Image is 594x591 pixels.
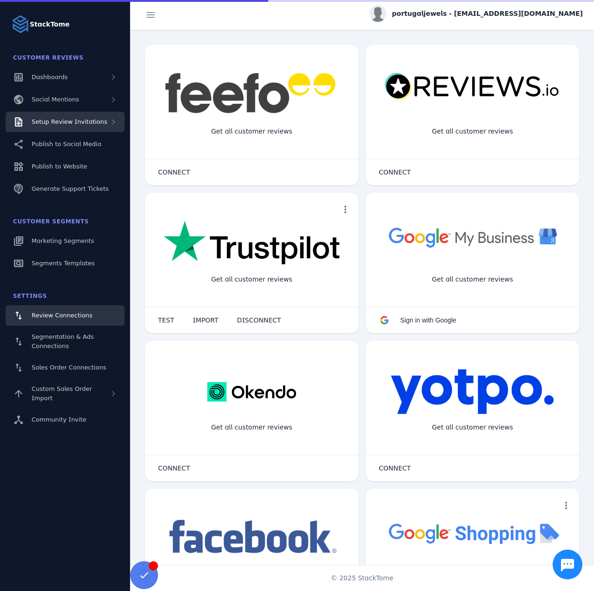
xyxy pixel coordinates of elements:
[237,317,281,323] span: DISCONNECT
[32,96,79,103] span: Social Mentions
[149,459,199,477] button: CONNECT
[32,118,107,125] span: Setup Review Invitations
[379,169,411,175] span: CONNECT
[32,185,109,192] span: Generate Support Tickets
[6,179,125,199] a: Generate Support Tickets
[384,73,561,101] img: reviewsio.svg
[384,221,561,254] img: googlebusiness.png
[158,317,174,323] span: TEST
[32,237,94,244] span: Marketing Segments
[6,305,125,326] a: Review Connections
[424,119,521,144] div: Get all customer reviews
[32,312,92,319] span: Review Connections
[164,221,340,266] img: trustpilot.png
[149,163,199,181] button: CONNECT
[331,573,394,583] span: © 2025 StackTome
[30,20,70,29] strong: StackTome
[13,218,89,225] span: Customer Segments
[11,15,30,34] img: Logo image
[32,333,94,349] span: Segmentation & Ads Connections
[6,134,125,154] a: Publish to Social Media
[6,156,125,177] a: Publish to Website
[32,364,106,371] span: Sales Order Connections
[32,74,68,81] span: Dashboards
[207,369,296,415] img: okendo.webp
[384,517,561,550] img: googleshopping.png
[370,5,583,22] button: portugaljewels - [EMAIL_ADDRESS][DOMAIN_NAME]
[379,465,411,471] span: CONNECT
[193,317,218,323] span: IMPORT
[370,459,420,477] button: CONNECT
[184,311,228,329] button: IMPORT
[6,410,125,430] a: Community Invite
[204,119,300,144] div: Get all customer reviews
[392,9,583,19] span: portugaljewels - [EMAIL_ADDRESS][DOMAIN_NAME]
[32,260,95,267] span: Segments Templates
[228,311,290,329] button: DISCONNECT
[6,357,125,378] a: Sales Order Connections
[164,517,340,558] img: facebook.png
[164,73,340,114] img: feefo.png
[6,253,125,274] a: Segments Templates
[6,328,125,356] a: Segmentation & Ads Connections
[32,163,87,170] span: Publish to Website
[424,267,521,292] div: Get all customer reviews
[158,465,190,471] span: CONNECT
[370,163,420,181] button: CONNECT
[204,267,300,292] div: Get all customer reviews
[370,5,386,22] img: profile.jpg
[32,385,92,402] span: Custom Sales Order Import
[370,311,466,329] button: Sign in with Google
[149,311,184,329] button: TEST
[6,231,125,251] a: Marketing Segments
[336,200,355,219] button: more
[32,141,101,148] span: Publish to Social Media
[557,496,575,515] button: more
[424,415,521,440] div: Get all customer reviews
[400,316,456,324] span: Sign in with Google
[32,416,86,423] span: Community Invite
[158,169,190,175] span: CONNECT
[417,563,527,588] div: Import Products from Google
[13,293,47,299] span: Settings
[204,415,300,440] div: Get all customer reviews
[13,54,84,61] span: Customer Reviews
[390,369,554,415] img: yotpo.png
